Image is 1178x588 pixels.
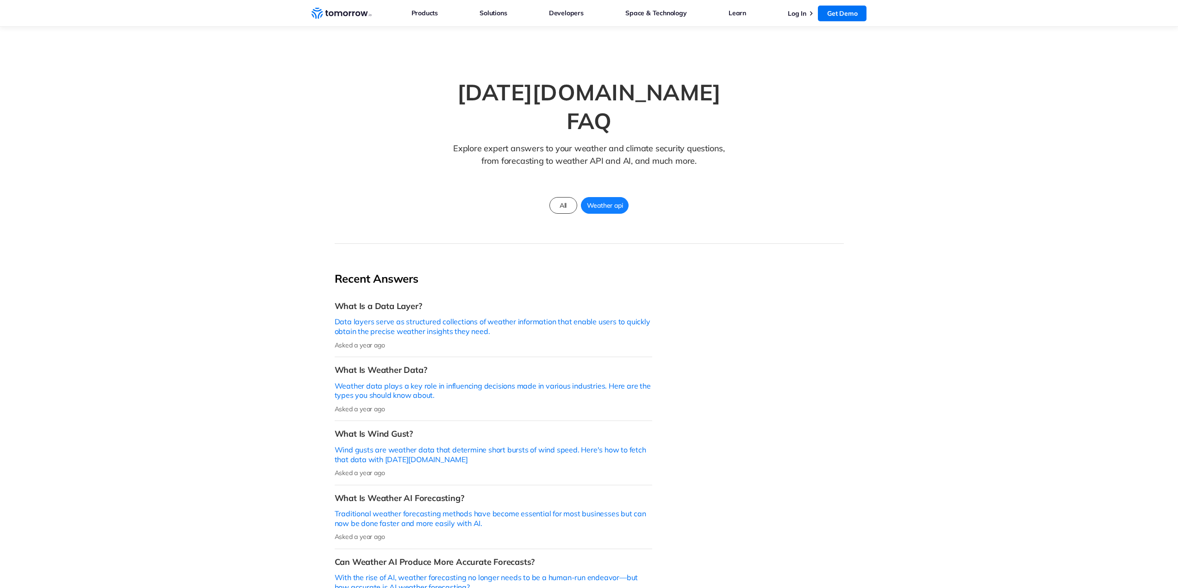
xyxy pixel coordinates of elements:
[549,197,577,214] a: All
[335,493,652,503] h3: What Is Weather AI Forecasting?
[335,301,652,311] h3: What Is a Data Layer?
[335,405,652,413] p: Asked a year ago
[335,469,652,477] p: Asked a year ago
[480,7,507,19] a: Solutions
[335,421,652,485] a: What Is Wind Gust?Wind gusts are weather data that determine short bursts of wind speed. Here's h...
[335,381,652,401] p: Weather data plays a key role in influencing decisions made in various industries. Here are the t...
[788,9,806,18] a: Log In
[818,6,866,21] a: Get Demo
[335,485,652,549] a: What Is Weather AI Forecasting?Traditional weather forecasting methods have become essential for ...
[625,7,686,19] a: Space & Technology
[411,7,438,19] a: Products
[335,445,652,464] p: Wind gusts are weather data that determine short bursts of wind speed. Here's how to fetch that d...
[335,357,652,421] a: What Is Weather Data?Weather data plays a key role in influencing decisions made in various indus...
[449,142,729,181] p: Explore expert answers to your weather and climate security questions, from forecasting to weathe...
[432,78,747,136] h1: [DATE][DOMAIN_NAME] FAQ
[335,428,652,439] h3: What Is Wind Gust?
[335,532,652,541] p: Asked a year ago
[335,365,652,375] h3: What Is Weather Data?
[335,509,652,528] p: Traditional weather forecasting methods have become essential for most businesses but can now be ...
[312,6,372,20] a: Home link
[549,7,584,19] a: Developers
[554,199,572,211] span: All
[581,199,629,211] span: Weather api
[335,341,652,349] p: Asked a year ago
[335,557,652,567] h3: Can Weather AI Produce More Accurate Forecasts?
[335,317,652,336] p: Data layers serve as structured collections of weather information that enable users to quickly o...
[729,7,746,19] a: Learn
[335,293,652,357] a: What Is a Data Layer?Data layers serve as structured collections of weather information that enab...
[335,272,652,286] h2: Recent Answers
[581,197,629,214] a: Weather api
